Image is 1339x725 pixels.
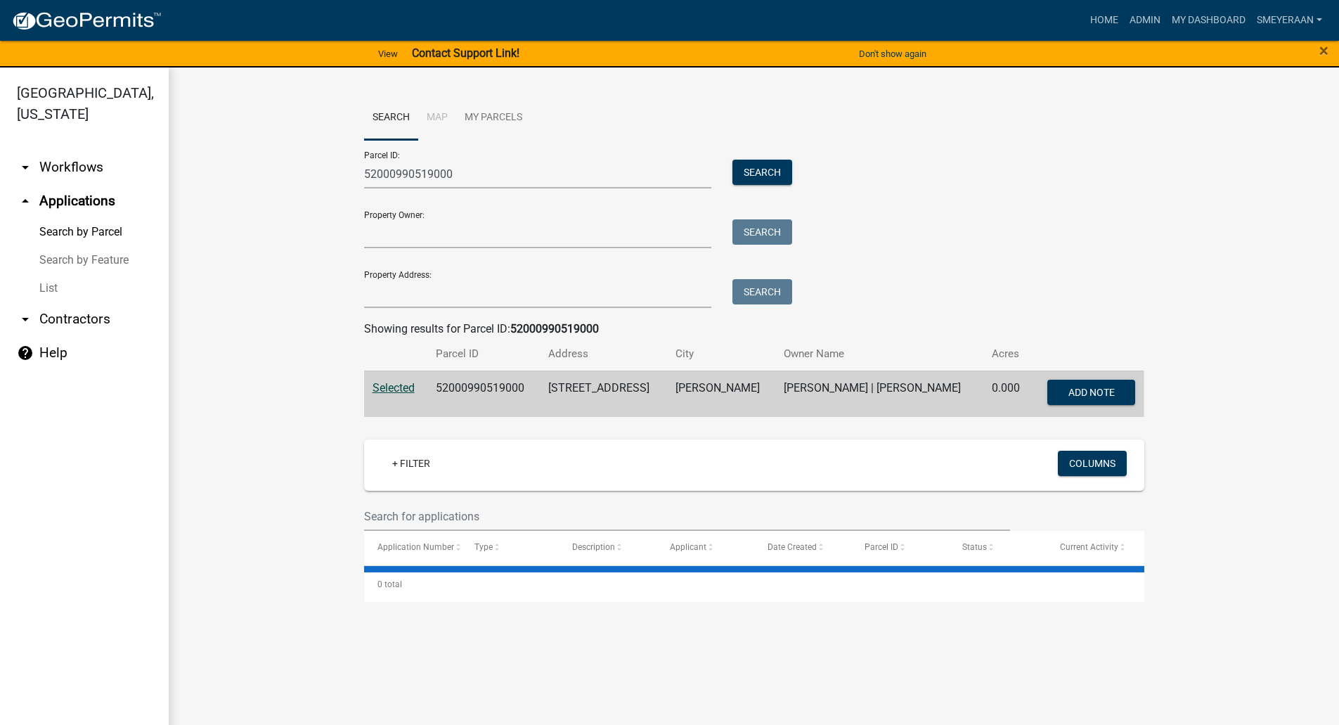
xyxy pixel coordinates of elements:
i: arrow_drop_down [17,159,34,176]
button: Search [732,279,792,304]
datatable-header-cell: Description [559,531,656,565]
strong: Contact Support Link! [412,46,519,60]
input: Search for applications [364,502,1011,531]
datatable-header-cell: Applicant [656,531,754,565]
a: My Parcels [456,96,531,141]
td: 0.000 [983,371,1032,417]
div: Showing results for Parcel ID: [364,321,1144,338]
span: Current Activity [1060,542,1118,552]
datatable-header-cell: Type [461,531,559,565]
span: Add Note [1068,386,1115,397]
a: + Filter [381,451,441,476]
a: View [373,42,403,65]
span: Parcel ID [865,542,898,552]
th: Address [540,338,666,371]
a: Admin [1124,7,1166,34]
a: Search [364,96,418,141]
span: Applicant [670,542,706,552]
span: × [1319,41,1328,60]
div: 0 total [364,567,1144,602]
span: Application Number [377,542,454,552]
th: City [667,338,775,371]
span: Type [474,542,493,552]
datatable-header-cell: Parcel ID [851,531,949,565]
th: Owner Name [775,338,983,371]
a: Smeyeraan [1251,7,1328,34]
span: Status [962,542,987,552]
datatable-header-cell: Current Activity [1047,531,1144,565]
datatable-header-cell: Status [949,531,1047,565]
td: 52000990519000 [427,371,541,417]
a: Home [1085,7,1124,34]
span: Date Created [768,542,817,552]
button: Add Note [1047,380,1135,405]
button: Search [732,160,792,185]
button: Columns [1058,451,1127,476]
i: arrow_drop_down [17,311,34,328]
datatable-header-cell: Date Created [754,531,852,565]
td: [PERSON_NAME] [667,371,775,417]
i: arrow_drop_up [17,193,34,210]
td: [STREET_ADDRESS] [540,371,666,417]
th: Parcel ID [427,338,541,371]
strong: 52000990519000 [510,322,599,335]
a: Selected [373,381,415,394]
i: help [17,345,34,361]
td: [PERSON_NAME] | [PERSON_NAME] [775,371,983,417]
span: Description [572,542,615,552]
datatable-header-cell: Application Number [364,531,462,565]
th: Acres [983,338,1032,371]
button: Don't show again [853,42,932,65]
button: Search [732,219,792,245]
a: My Dashboard [1166,7,1251,34]
button: Close [1319,42,1328,59]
